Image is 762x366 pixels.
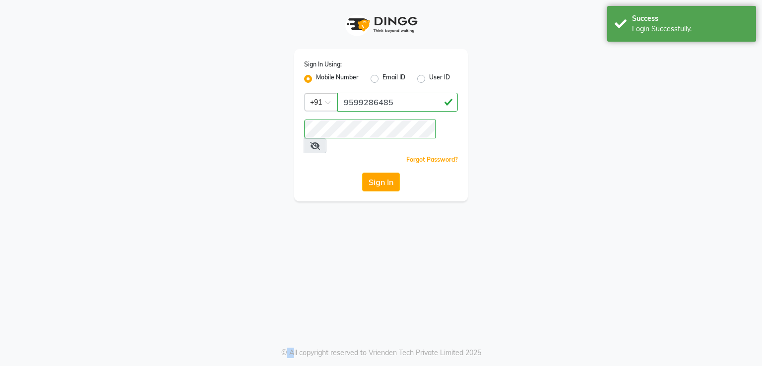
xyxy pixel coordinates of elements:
[337,93,458,112] input: Username
[406,156,458,163] a: Forgot Password?
[632,24,749,34] div: Login Successfully.
[632,13,749,24] div: Success
[429,73,450,85] label: User ID
[382,73,405,85] label: Email ID
[341,10,421,39] img: logo1.svg
[362,173,400,191] button: Sign In
[304,60,342,69] label: Sign In Using:
[304,120,436,138] input: Username
[316,73,359,85] label: Mobile Number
